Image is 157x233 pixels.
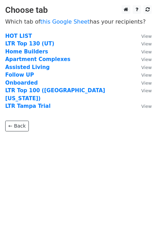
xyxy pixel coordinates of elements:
a: View [134,87,152,94]
a: View [134,56,152,62]
small: View [141,34,152,39]
small: View [141,57,152,62]
p: Which tab of has your recipients? [5,18,152,25]
a: Home Builders [5,49,48,55]
small: View [141,49,152,54]
a: View [134,103,152,109]
a: View [134,33,152,39]
a: View [134,72,152,78]
a: Assisted Living [5,64,50,70]
a: LTR Tampa Trial [5,103,51,109]
a: View [134,80,152,86]
small: View [141,80,152,86]
small: View [141,88,152,93]
a: HOT LIST [5,33,32,39]
a: Apartment Complexes [5,56,71,62]
small: View [141,41,152,46]
a: Follow UP [5,72,34,78]
a: View [134,64,152,70]
h3: Choose tab [5,5,152,15]
a: ← Back [5,121,29,131]
a: LTR Top 100 ([GEOGRAPHIC_DATA][US_STATE]) [5,87,105,102]
a: LTR Top 130 (UT) [5,41,54,47]
a: this Google Sheet [40,18,90,25]
a: Onboarded [5,80,38,86]
a: View [134,41,152,47]
small: View [141,72,152,78]
a: View [134,49,152,55]
small: View [141,104,152,109]
small: View [141,65,152,70]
